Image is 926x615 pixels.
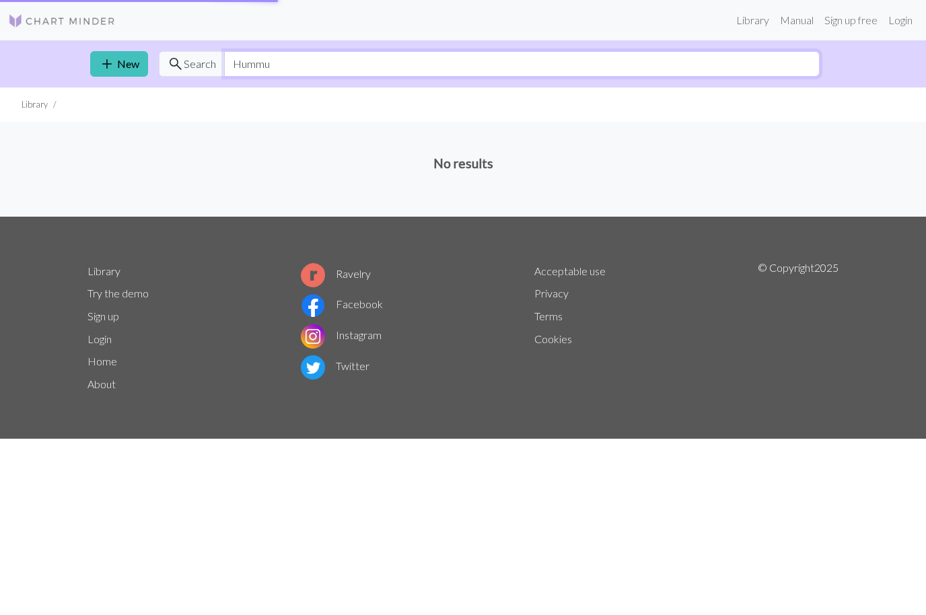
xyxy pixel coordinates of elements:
a: Acceptable use [534,264,606,277]
img: Instagram logo [301,324,325,349]
a: Library [731,7,775,34]
a: Try the demo [87,287,149,299]
a: About [87,377,116,390]
a: Twitter [301,359,369,372]
p: © Copyright 2025 [758,260,839,396]
span: add [99,55,115,73]
a: Sign up free [819,7,883,34]
a: Sign up [87,310,119,322]
a: Facebook [301,297,383,310]
a: New [90,51,148,77]
img: Facebook logo [301,293,325,318]
a: Home [87,355,117,367]
a: Library [87,264,120,277]
a: Manual [775,7,819,34]
a: Login [883,7,918,34]
img: Ravelry logo [301,263,325,287]
a: Instagram [301,328,382,341]
img: Twitter logo [301,355,325,379]
span: Search [184,56,216,72]
a: Cookies [534,332,572,345]
a: Terms [534,310,563,322]
a: Privacy [534,287,569,299]
a: Ravelry [301,267,371,280]
li: Library [22,98,48,111]
a: Login [87,332,112,345]
span: search [168,55,184,73]
img: Logo [8,13,116,29]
